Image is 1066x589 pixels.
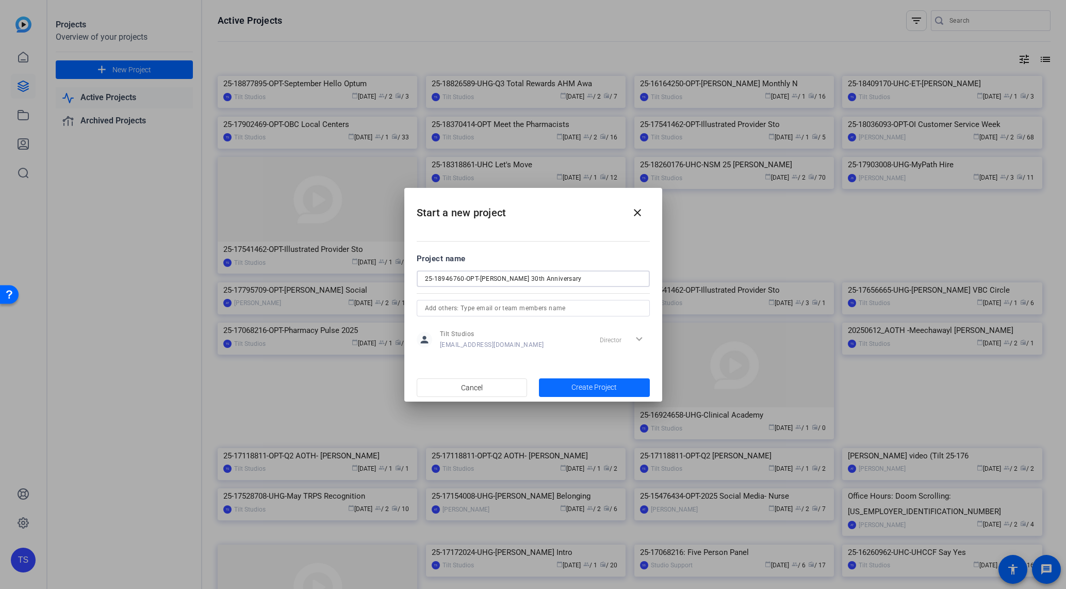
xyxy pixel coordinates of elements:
[425,273,642,285] input: Enter Project Name
[539,378,650,397] button: Create Project
[417,378,528,397] button: Cancel
[425,302,642,314] input: Add others: Type email or team members name
[417,253,650,264] div: Project name
[631,206,644,219] mat-icon: close
[440,341,544,349] span: [EMAIL_ADDRESS][DOMAIN_NAME]
[461,378,483,397] span: Cancel
[404,188,662,230] h2: Start a new project
[440,330,544,338] span: Tilt Studios
[417,332,432,347] mat-icon: person
[571,382,617,393] span: Create Project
